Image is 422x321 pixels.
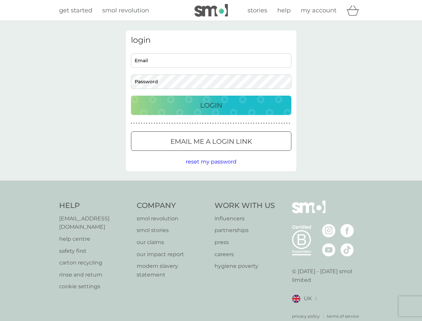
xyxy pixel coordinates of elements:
[137,250,208,259] a: our impact report
[218,122,219,125] p: ●
[141,122,142,125] p: ●
[131,96,291,115] button: Login
[59,247,130,255] a: safety first
[146,122,147,125] p: ●
[159,122,160,125] p: ●
[220,122,221,125] p: ●
[279,122,280,125] p: ●
[276,122,277,125] p: ●
[202,122,203,125] p: ●
[292,267,363,284] p: © [DATE] - [DATE] smol limited
[199,122,201,125] p: ●
[59,258,130,267] a: carton recycling
[205,122,206,125] p: ●
[301,7,336,14] span: my account
[192,122,193,125] p: ●
[194,4,228,17] img: smol
[258,122,260,125] p: ●
[223,122,224,125] p: ●
[187,122,188,125] p: ●
[340,243,354,256] img: visit the smol Tiktok page
[186,158,237,165] span: reset my password
[186,157,237,166] button: reset my password
[156,122,158,125] p: ●
[240,122,242,125] p: ●
[271,122,272,125] p: ●
[268,122,270,125] p: ●
[137,226,208,235] a: smol stories
[154,122,155,125] p: ●
[102,6,149,15] a: smol revolution
[131,35,291,45] h3: login
[59,201,130,211] h4: Help
[266,122,267,125] p: ●
[228,122,229,125] p: ●
[292,313,320,319] a: privacy policy
[59,271,130,279] a: rinse and return
[292,295,300,303] img: UK flag
[161,122,163,125] p: ●
[327,313,359,319] p: terms of service
[215,226,275,235] a: partnerships
[322,224,335,237] img: visit the smol Instagram page
[215,214,275,223] a: influencers
[215,201,275,211] h4: Work With Us
[346,4,363,17] div: basket
[215,122,216,125] p: ●
[174,122,175,125] p: ●
[256,122,257,125] p: ●
[137,201,208,211] h4: Company
[322,243,335,256] img: visit the smol Youtube page
[172,122,173,125] p: ●
[248,6,267,15] a: stories
[215,250,275,259] a: careers
[166,122,168,125] p: ●
[277,6,291,15] a: help
[207,122,208,125] p: ●
[194,122,196,125] p: ●
[243,122,244,125] p: ●
[301,6,336,15] a: my account
[292,201,325,223] img: smol
[261,122,262,125] p: ●
[253,122,255,125] p: ●
[144,122,145,125] p: ●
[215,262,275,271] a: hygiene poverty
[225,122,227,125] p: ●
[235,122,237,125] p: ●
[59,235,130,243] a: help centre
[210,122,211,125] p: ●
[230,122,232,125] p: ●
[251,122,252,125] p: ●
[59,282,130,291] a: cookie settings
[189,122,191,125] p: ●
[233,122,234,125] p: ●
[59,214,130,231] a: [EMAIL_ADDRESS][DOMAIN_NAME]
[102,7,149,14] span: smol revolution
[286,122,288,125] p: ●
[137,238,208,247] a: our claims
[137,214,208,223] a: smol revolution
[179,122,180,125] p: ●
[340,224,354,237] img: visit the smol Facebook page
[215,238,275,247] a: press
[277,7,291,14] span: help
[131,131,291,151] button: Email me a login link
[184,122,186,125] p: ●
[59,7,92,14] span: get started
[164,122,165,125] p: ●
